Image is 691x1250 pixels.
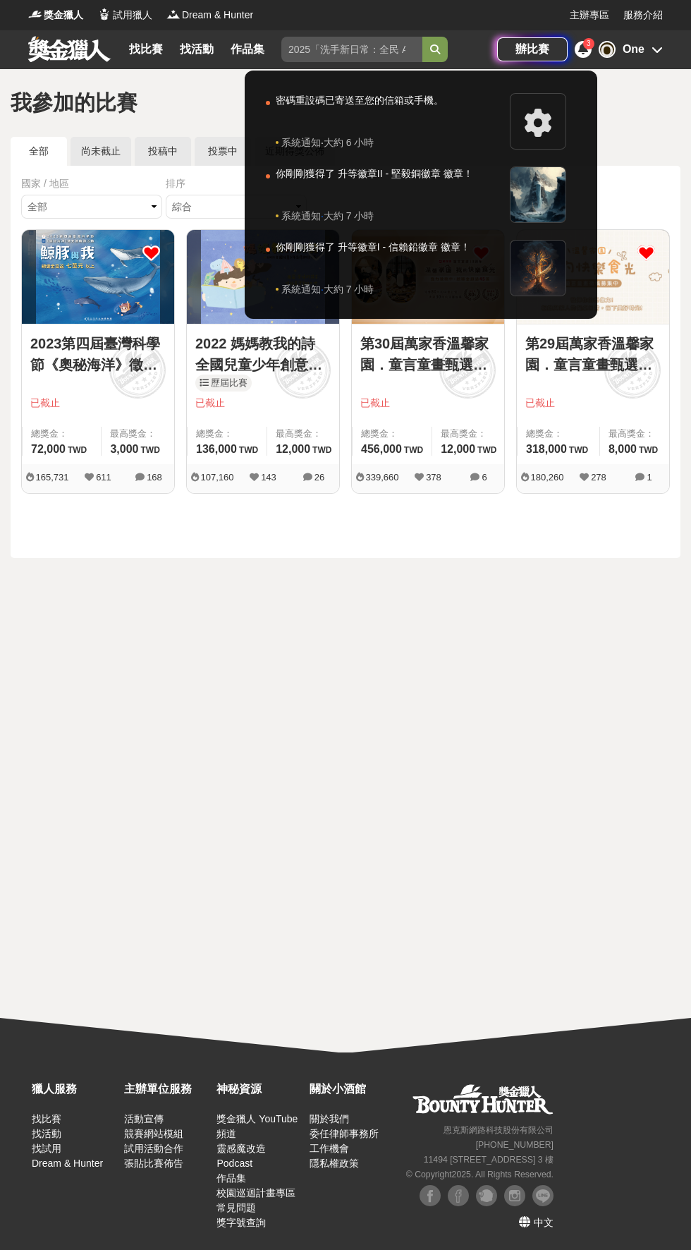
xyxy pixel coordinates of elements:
a: 辦比賽 [497,37,568,61]
a: 你剛剛獲得了 升等徽章II - 堅毅銅徽章 徽章！系統通知·大約 7 小時 [259,158,583,231]
span: 系統通知 [281,209,321,223]
span: 系統通知 [281,135,321,150]
span: 大約 7 小時 [324,282,374,296]
span: 大約 7 小時 [324,209,374,223]
span: 系統通知 [281,282,321,296]
a: 你剛剛獲得了 升等徽章I - 信賴鉛徽章 徽章！系統通知·大約 7 小時 [259,231,583,305]
span: · [321,209,324,223]
div: O [599,41,616,58]
span: 3 [587,40,591,47]
span: 大約 6 小時 [324,135,374,150]
span: · [321,135,324,150]
div: 你剛剛獲得了 升等徽章II - 堅毅銅徽章 徽章！ [276,166,503,209]
div: 你剛剛獲得了 升等徽章I - 信賴鉛徽章 徽章！ [276,240,503,282]
span: · [321,282,324,296]
div: 密碼重設碼已寄送至您的信箱或手機。 [276,93,503,135]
